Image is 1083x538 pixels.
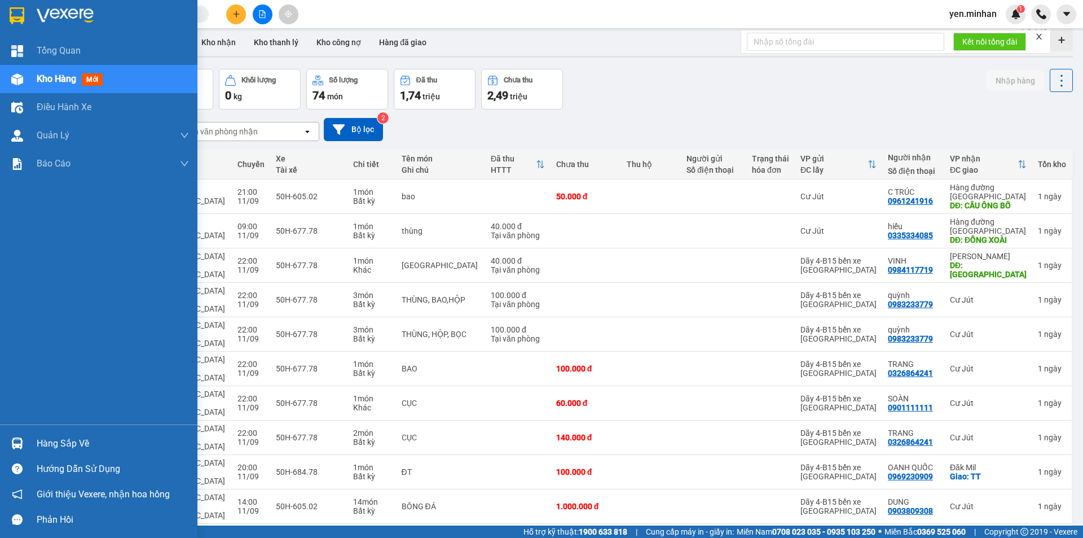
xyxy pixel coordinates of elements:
div: Chưa thu [504,76,532,84]
div: 1 [1038,192,1066,201]
div: Hàng sắp về [37,435,189,452]
div: 50H-677.78 [276,399,342,408]
div: Cư Jút [950,295,1027,304]
span: question-circle [12,463,23,474]
div: 1 [1038,399,1066,408]
div: Dãy 4-B15 bến xe [GEOGRAPHIC_DATA] [800,394,877,412]
div: VP gửi [800,154,868,163]
div: 50H-677.78 [276,330,342,339]
div: Chuyến [237,160,265,169]
div: Chưa thu [556,160,615,169]
span: copyright [1020,528,1028,536]
div: 11/09 [237,506,265,515]
span: kg [234,92,242,101]
div: Dãy 4-B15 bến xe [GEOGRAPHIC_DATA] [10,10,124,37]
strong: 0708 023 035 - 0935 103 250 [772,527,875,536]
span: message [12,514,23,525]
div: Khác [353,403,390,412]
div: Cư Jút [950,399,1027,408]
span: mới [82,73,103,86]
button: Kho nhận [192,29,245,56]
div: THÙNG, BAO,HỘP [402,295,479,304]
span: ngày [1044,399,1062,408]
button: plus [226,5,246,24]
div: Hàng đường [GEOGRAPHIC_DATA] [950,217,1027,235]
div: 11/09 [237,472,265,481]
div: Bất kỳ [353,196,390,205]
span: TT [147,53,168,72]
span: down [180,131,189,140]
div: Giao: TT [950,472,1027,481]
span: 2,49 [487,89,508,102]
div: 0961241916 [888,196,933,205]
div: hiếu [888,222,939,231]
div: Tài xế [276,165,342,174]
svg: open [303,127,312,136]
span: 0 [225,89,231,102]
span: ngày [1044,226,1062,235]
div: 0969230909 [888,472,933,481]
img: warehouse-icon [11,102,23,113]
div: 0901111111 [888,403,933,412]
div: Hướng dẫn sử dụng [37,461,189,478]
div: 60.000 đ [556,399,615,408]
span: ngày [1044,467,1062,476]
span: Điều hành xe [37,100,91,114]
button: Kho thanh lý [245,29,307,56]
div: Tại văn phòng [491,334,545,343]
div: 0983233779 [888,334,933,343]
div: 11/09 [237,265,265,274]
div: VP nhận [950,154,1018,163]
div: Xe [276,154,342,163]
div: 1 [1038,226,1066,235]
span: Báo cáo [37,156,71,170]
div: 0326864241 [888,369,933,378]
button: Kho công nợ [307,29,370,56]
div: 50H-684.78 [276,467,342,476]
div: 1 [1038,364,1066,373]
div: 11/09 [237,334,265,343]
img: dashboard-icon [11,45,23,57]
div: C TRÚC [888,187,939,196]
span: ngày [1044,330,1062,339]
div: 50H-677.78 [276,226,342,235]
span: triệu [510,92,527,101]
div: 1.000.000 đ [556,502,615,511]
span: close [1035,33,1043,41]
div: 1 món [353,463,390,472]
div: 11/09 [237,300,265,309]
div: Dãy 4-B15 bến xe [GEOGRAPHIC_DATA] [800,291,877,309]
div: 50H-677.78 [276,364,342,373]
div: 0903809308 [888,506,933,515]
div: Ghi chú [402,165,479,174]
span: Cung cấp máy in - giấy in: [646,526,734,538]
div: Tại văn phòng [491,300,545,309]
span: CR : [8,80,26,92]
div: 50H-605.02 [276,502,342,511]
div: Bất kỳ [353,438,390,447]
div: Đã thu [416,76,437,84]
span: 74 [312,89,325,102]
span: Miền Bắc [884,526,966,538]
div: Bất kỳ [353,369,390,378]
div: 14:00 [237,497,265,506]
img: warehouse-icon [11,130,23,142]
th: Toggle SortBy [944,150,1032,180]
div: 100.000 đ [556,364,615,373]
div: DĐ: ĐẮK WIL [950,261,1027,279]
div: 3 món [353,325,390,334]
div: 50H-677.78 [276,433,342,442]
div: 1 [1038,502,1066,511]
span: 1,74 [400,89,421,102]
div: Thu hộ [627,160,675,169]
div: TÂM PHÚC [132,23,211,37]
button: Kết nối tổng đài [953,33,1026,51]
span: yen.minhan [940,7,1006,21]
div: Cư Jút [950,364,1027,373]
div: Số điện thoại [888,167,939,176]
span: | [636,526,637,538]
strong: 0369 525 060 [917,527,966,536]
div: Cư Jút [950,433,1027,442]
div: 22:00 [237,325,265,334]
div: 3 món [353,291,390,300]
